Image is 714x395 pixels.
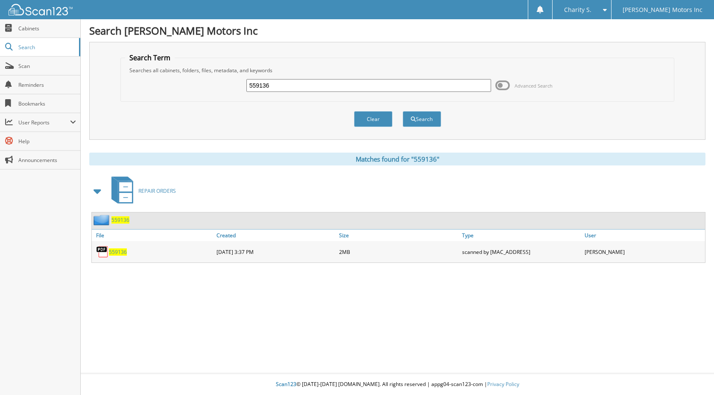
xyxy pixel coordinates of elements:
span: Scan [18,62,76,70]
span: Reminders [18,81,76,88]
div: [PERSON_NAME] [582,243,705,260]
span: Bookmarks [18,100,76,107]
button: Clear [354,111,392,127]
span: REPAIR ORDERS [138,187,176,195]
span: Scan123 [276,380,296,388]
span: Advanced Search [515,83,553,89]
span: Charity S. [564,7,591,12]
div: [DATE] 3:37 PM [214,243,337,260]
div: Searches all cabinets, folders, files, metadata, and keywords [125,67,670,74]
legend: Search Term [125,53,175,62]
img: folder2.png [94,215,111,225]
div: Matches found for "559136" [89,153,705,165]
a: REPAIR ORDERS [106,174,176,208]
span: User Reports [18,119,70,126]
img: scan123-logo-white.svg [9,4,73,15]
a: File [92,230,214,241]
button: Search [403,111,441,127]
a: Privacy Policy [487,380,519,388]
h1: Search [PERSON_NAME] Motors Inc [89,24,705,38]
div: scanned by [MAC_ADDRESS] [460,243,582,260]
a: Created [214,230,337,241]
a: 559136 [109,248,127,256]
span: Search [18,44,75,51]
iframe: Chat Widget [671,354,714,395]
a: User [582,230,705,241]
div: © [DATE]-[DATE] [DOMAIN_NAME]. All rights reserved | appg04-scan123-com | [81,374,714,395]
span: [PERSON_NAME] Motors Inc [623,7,702,12]
a: Size [337,230,459,241]
img: PDF.png [96,245,109,258]
span: Cabinets [18,25,76,32]
div: 2MB [337,243,459,260]
span: Help [18,138,76,145]
a: 559136 [111,216,129,224]
a: Type [460,230,582,241]
span: Announcements [18,156,76,164]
